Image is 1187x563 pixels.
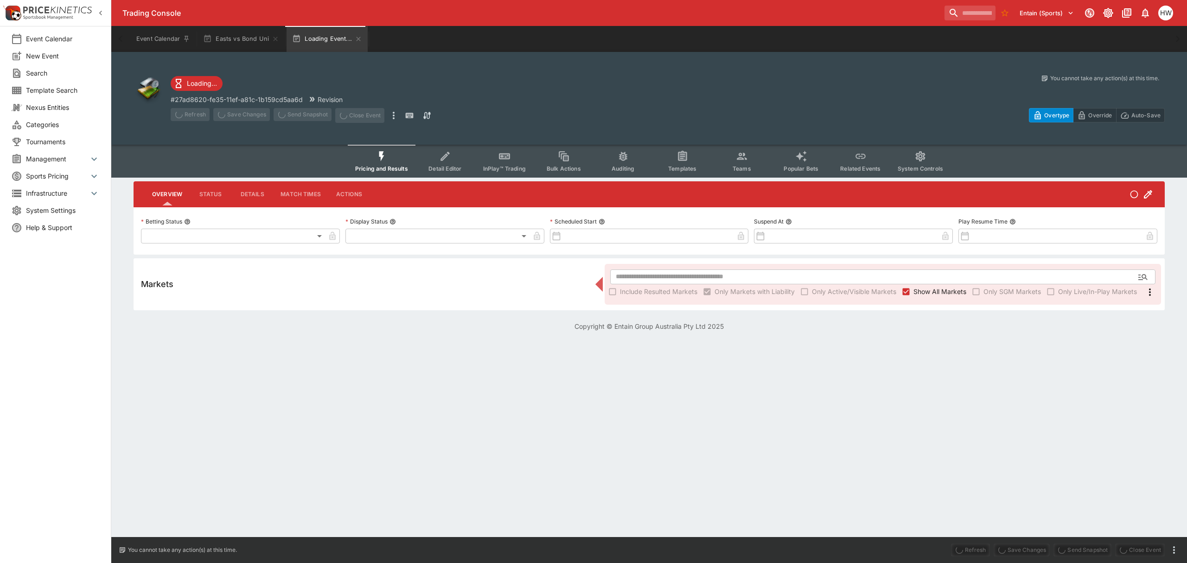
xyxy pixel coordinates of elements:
p: Suspend At [754,218,784,225]
button: Documentation [1118,5,1135,21]
p: Auto-Save [1131,110,1161,120]
button: Event Calendar [131,26,196,52]
span: Only Active/Visible Markets [812,287,896,296]
button: Select Tenant [1014,6,1079,20]
span: Only Markets with Liability [715,287,795,296]
img: PriceKinetics Logo [3,4,21,22]
img: PriceKinetics [23,6,92,13]
button: Details [231,183,273,205]
img: other.png [134,74,163,104]
span: Detail Editor [428,165,461,172]
span: Management [26,154,89,164]
button: Overtype [1029,108,1073,122]
button: Open [1135,269,1151,285]
p: Override [1088,110,1112,120]
span: Only Live/In-Play Markets [1058,287,1137,296]
span: Search [26,68,100,78]
input: search [944,6,996,20]
span: Infrastructure [26,188,89,198]
span: Pricing and Results [355,165,408,172]
button: Auto-Save [1116,108,1165,122]
span: Templates [668,165,696,172]
span: Sports Pricing [26,171,89,181]
span: Bulk Actions [547,165,581,172]
span: Show All Markets [913,287,966,296]
button: Notifications [1137,5,1154,21]
span: Popular Bets [784,165,818,172]
p: Overtype [1044,110,1069,120]
span: System Controls [898,165,943,172]
span: Categories [26,120,100,129]
span: Teams [733,165,751,172]
p: Loading... [187,78,217,88]
span: Include Resulted Markets [620,287,697,296]
p: Revision [318,95,343,104]
button: Betting Status [184,218,191,225]
button: Scheduled Start [599,218,605,225]
span: Tournaments [26,137,100,147]
button: Display Status [389,218,396,225]
button: No Bookmarks [997,6,1012,20]
p: Display Status [345,218,388,225]
button: Easts vs Bond Uni [198,26,285,52]
div: Harrison Walker [1158,6,1173,20]
button: Actions [328,183,370,205]
button: Harrison Walker [1155,3,1176,23]
button: Match Times [273,183,328,205]
p: Copy To Clipboard [171,95,303,104]
div: Event type filters [348,145,951,178]
button: Play Resume Time [1009,218,1016,225]
p: Scheduled Start [550,218,597,225]
button: Status [190,183,231,205]
svg: More [1144,287,1155,298]
span: Event Calendar [26,34,100,44]
button: Connected to PK [1081,5,1098,21]
span: Only SGM Markets [983,287,1041,296]
button: Overview [145,183,190,205]
img: Sportsbook Management [23,15,73,19]
span: Auditing [612,165,634,172]
button: Loading Event... [287,26,368,52]
span: Nexus Entities [26,102,100,112]
span: New Event [26,51,100,61]
span: System Settings [26,205,100,215]
span: Help & Support [26,223,100,232]
p: Betting Status [141,218,182,225]
button: Override [1073,108,1116,122]
p: Play Resume Time [958,218,1008,225]
h5: Markets [141,279,173,289]
span: Related Events [840,165,881,172]
p: Copyright © Entain Group Australia Pty Ltd 2025 [111,321,1187,331]
button: Toggle light/dark mode [1100,5,1117,21]
button: Suspend At [785,218,792,225]
p: You cannot take any action(s) at this time. [128,546,237,554]
p: You cannot take any action(s) at this time. [1050,74,1159,83]
span: InPlay™ Trading [483,165,526,172]
div: Trading Console [122,8,941,18]
div: Start From [1029,108,1165,122]
button: more [388,108,399,123]
button: more [1168,544,1180,556]
span: Template Search [26,85,100,95]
